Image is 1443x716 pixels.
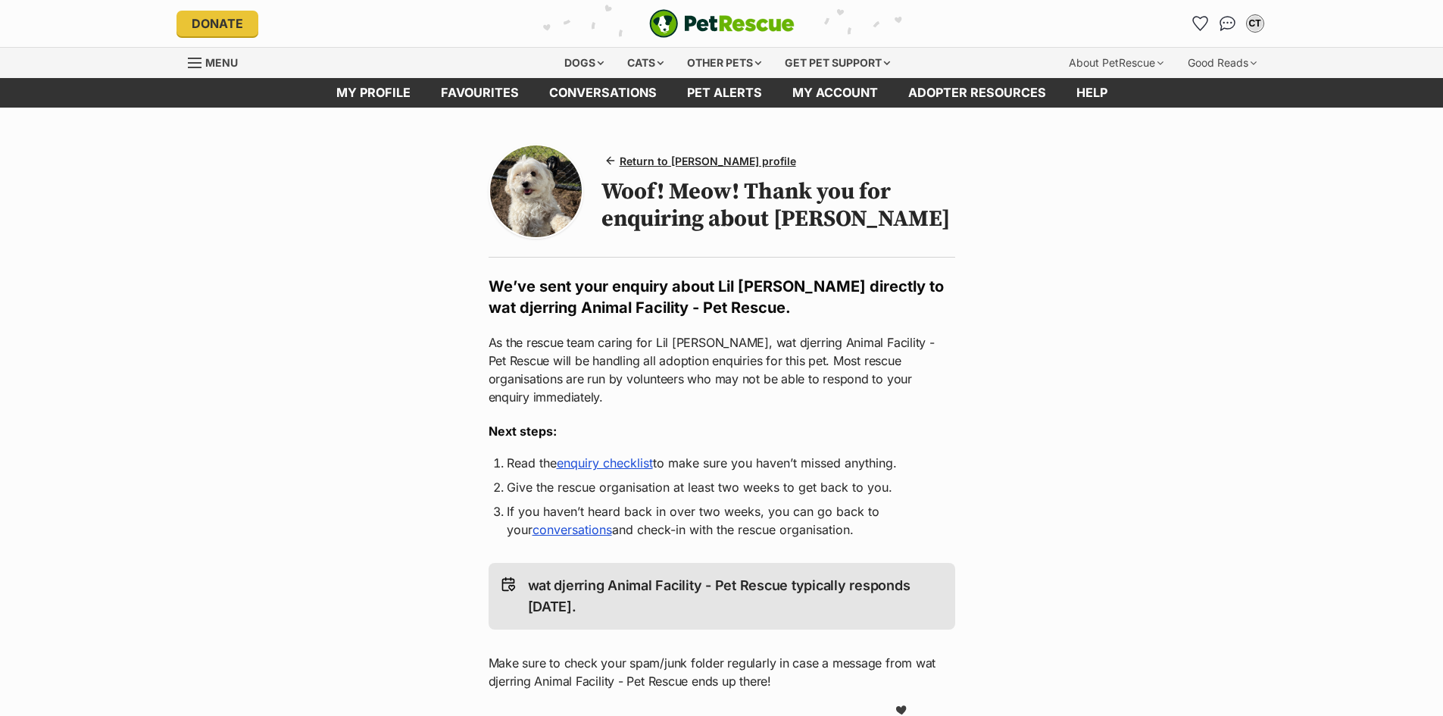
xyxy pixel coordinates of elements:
[1243,11,1267,36] button: My account
[176,11,258,36] a: Donate
[490,145,582,237] img: Photo of Lil Miss Ruby
[426,78,534,108] a: Favourites
[489,333,955,406] p: As the rescue team caring for Lil [PERSON_NAME], wat djerring Animal Facility - Pet Rescue will b...
[507,502,937,539] li: If you haven’t heard back in over two weeks, you can go back to your and check-in with the rescue...
[507,478,937,496] li: Give the rescue organisation at least two weeks to get back to you.
[205,56,238,69] span: Menu
[620,153,796,169] span: Return to [PERSON_NAME] profile
[557,455,653,471] a: enquiry checklist
[617,48,674,78] div: Cats
[554,48,614,78] div: Dogs
[774,48,901,78] div: Get pet support
[1058,48,1174,78] div: About PetRescue
[534,78,672,108] a: conversations
[649,9,795,38] img: logo-e224e6f780fb5917bec1dbf3a21bbac754714ae5b6737aabdf751b685950b380.svg
[601,150,802,172] a: Return to [PERSON_NAME] profile
[321,78,426,108] a: My profile
[489,422,955,440] h3: Next steps:
[1220,16,1235,31] img: chat-41dd97257d64d25036548639549fe6c8038ab92f7586957e7f3b1b290dea8141.svg
[533,522,612,537] a: conversations
[1248,16,1263,31] div: CT
[649,9,795,38] a: PetRescue
[601,178,955,233] h1: Woof! Meow! Thank you for enquiring about [PERSON_NAME]
[1177,48,1267,78] div: Good Reads
[676,48,772,78] div: Other pets
[1188,11,1267,36] ul: Account quick links
[528,575,943,618] p: wat djerring Animal Facility - Pet Rescue typically responds [DATE].
[1061,78,1123,108] a: Help
[777,78,893,108] a: My account
[1188,11,1213,36] a: Favourites
[893,78,1061,108] a: Adopter resources
[188,48,248,75] a: Menu
[672,78,777,108] a: Pet alerts
[489,276,955,318] h2: We’ve sent your enquiry about Lil [PERSON_NAME] directly to wat djerring Animal Facility - Pet Re...
[1216,11,1240,36] a: Conversations
[507,454,937,472] li: Read the to make sure you haven’t missed anything.
[489,654,955,690] p: Make sure to check your spam/junk folder regularly in case a message from wat djerring Animal Fac...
